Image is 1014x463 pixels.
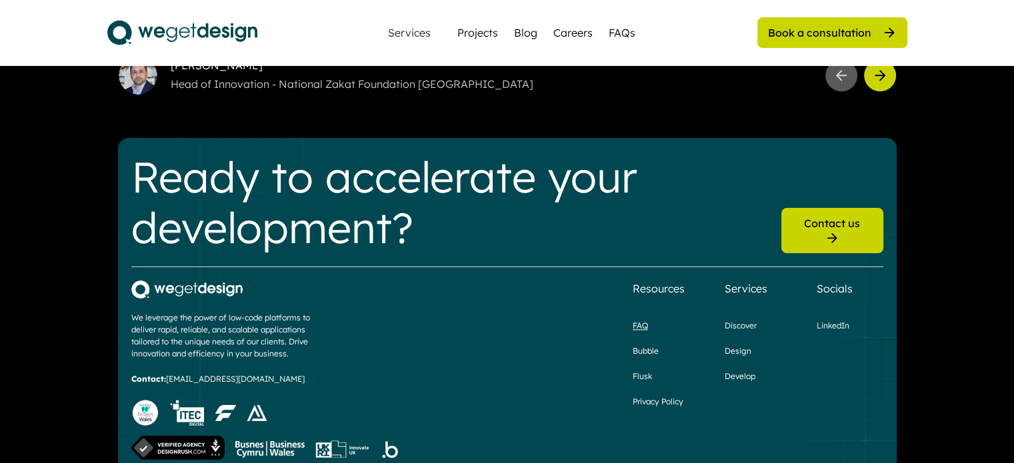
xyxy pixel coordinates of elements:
img: Group%201286.png [235,440,305,458]
a: Bubble [633,345,659,357]
strong: Contact: [131,374,166,384]
div: We leverage the power of low-code platforms to deliver rapid, reliable, and scalable applications... [131,312,331,360]
a: Projects [457,25,498,41]
div: Socials [817,280,853,296]
a: LinkedIn [817,320,849,332]
img: Group%201287.png [379,438,400,461]
img: innovate-sub-logo%201%20%281%29.png [315,440,369,458]
div: [EMAIL_ADDRESS][DOMAIN_NAME] [131,373,305,385]
div: Ready to accelerate your development? [131,151,771,254]
img: image%201%20%281%29.png [215,404,236,421]
img: Verified%20Agency%20v3.png [131,436,225,460]
a: Design [725,345,751,357]
a: Blog [514,25,537,41]
a: Develop [725,370,755,382]
div: Book a consultation [768,25,871,40]
img: Website%20Badge%20Light%201.png [131,398,159,426]
img: HNYRHc.tif.png [170,400,204,426]
div: Head of Innovation - National Zakat Foundation [GEOGRAPHIC_DATA] [171,76,815,92]
a: FAQs [609,25,635,41]
a: Discover [725,320,757,332]
a: Privacy Policy [633,396,683,408]
img: Layer_1.png [247,404,267,421]
img: logo.svg [107,16,257,49]
a: Careers [553,25,593,41]
a: FAQ [633,320,648,332]
div: Services [383,27,436,38]
img: 1671710238819.jpeg [119,56,157,95]
div: Resources [633,280,685,296]
div: [PERSON_NAME] [171,58,815,73]
img: 4b569577-11d7-4442-95fc-ebbb524e5eb8.png [131,280,243,298]
a: Flusk [633,370,652,382]
div: Contact us [804,216,860,231]
div: Services [725,280,767,296]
